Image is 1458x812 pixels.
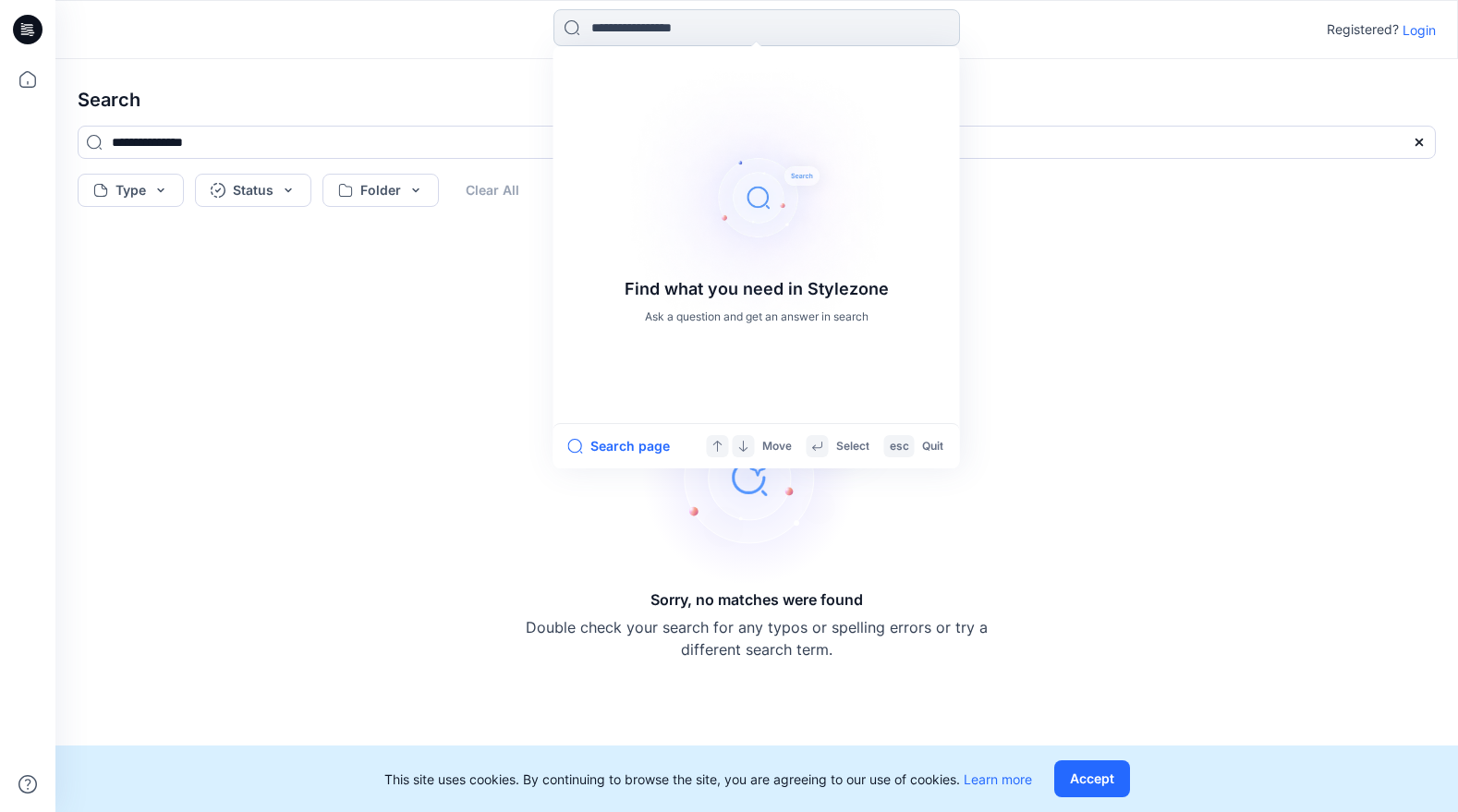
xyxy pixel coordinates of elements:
button: Type [78,174,184,207]
p: Move [762,437,792,456]
button: Accept [1054,760,1130,797]
p: This site uses cookies. By continuing to browse the site, you are agreeing to our use of cookies. [384,770,1032,789]
h4: Search [63,74,1451,126]
img: Sorry, no matches were found [642,367,901,588]
button: Status [195,174,311,207]
p: Double check your search for any typos or spelling errors or try a different search term. [526,616,988,661]
button: Folder [322,174,439,207]
p: Select [836,437,869,456]
img: Find what you need [609,50,905,345]
button: Search page [568,435,670,457]
p: esc [890,437,909,456]
p: Registered? [1327,18,1399,41]
p: Quit [922,437,943,456]
a: Learn more [964,771,1032,787]
p: Login [1403,20,1436,40]
h5: Sorry, no matches were found [650,588,863,611]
